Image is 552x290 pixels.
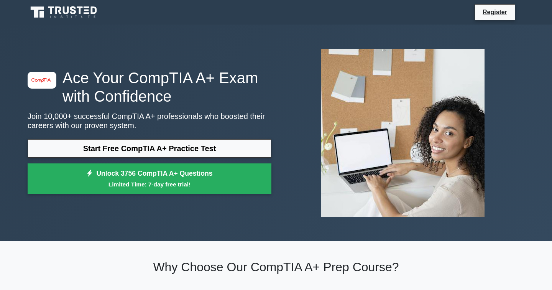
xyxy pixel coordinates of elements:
[28,139,271,158] a: Start Free CompTIA A+ Practice Test
[28,163,271,194] a: Unlock 3756 CompTIA A+ QuestionsLimited Time: 7-day free trial!
[37,180,262,189] small: Limited Time: 7-day free trial!
[478,7,512,17] a: Register
[28,69,271,105] h1: Ace Your CompTIA A+ Exam with Confidence
[28,260,524,274] h2: Why Choose Our CompTIA A+ Prep Course?
[28,112,271,130] p: Join 10,000+ successful CompTIA A+ professionals who boosted their careers with our proven system.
